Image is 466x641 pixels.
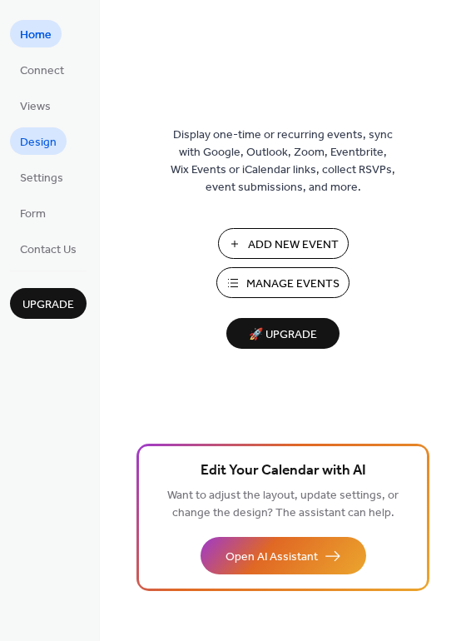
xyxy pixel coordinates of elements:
span: Display one-time or recurring events, sync with Google, Outlook, Zoom, Eventbrite, Wix Events or ... [171,127,395,196]
span: Open AI Assistant [226,549,318,566]
span: Want to adjust the layout, update settings, or change the design? The assistant can help. [167,484,399,524]
span: 🚀 Upgrade [236,324,330,346]
a: Connect [10,56,74,83]
span: Home [20,27,52,44]
span: Design [20,134,57,152]
span: Upgrade [22,296,74,314]
span: Settings [20,170,63,187]
a: Contact Us [10,235,87,262]
span: Views [20,98,51,116]
span: Connect [20,62,64,80]
a: Home [10,20,62,47]
span: Contact Us [20,241,77,259]
a: Form [10,199,56,226]
span: Manage Events [246,276,340,293]
button: Upgrade [10,288,87,319]
button: 🚀 Upgrade [226,318,340,349]
button: Open AI Assistant [201,537,366,574]
a: Settings [10,163,73,191]
span: Edit Your Calendar with AI [201,460,366,483]
span: Form [20,206,46,223]
a: Views [10,92,61,119]
span: Add New Event [248,236,339,254]
a: Design [10,127,67,155]
button: Manage Events [216,267,349,298]
button: Add New Event [218,228,349,259]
